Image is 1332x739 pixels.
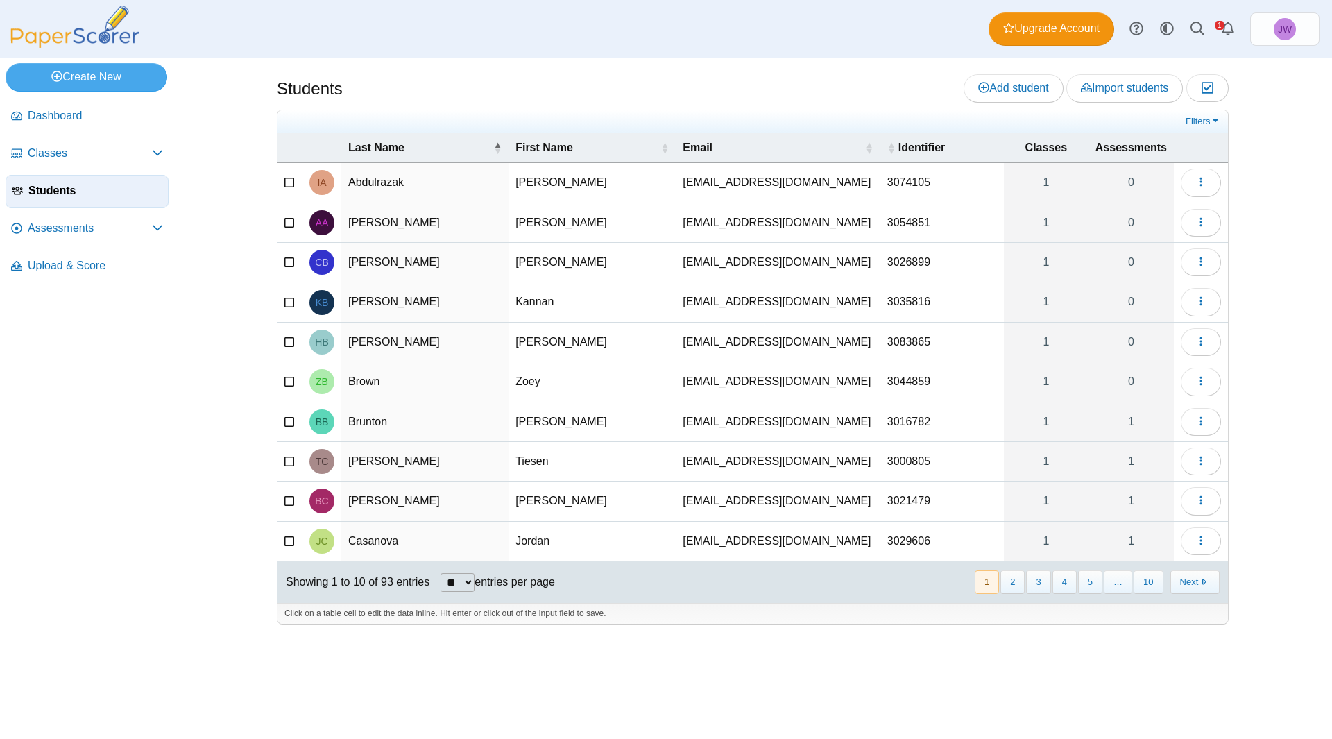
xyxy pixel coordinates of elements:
[341,163,509,203] td: Abdulrazak
[28,183,162,198] span: Students
[1088,282,1174,321] a: 0
[1004,163,1088,202] a: 1
[973,570,1220,593] nav: pagination
[6,100,169,133] a: Dashboard
[1004,362,1088,401] a: 1
[880,362,1004,402] td: 3044859
[277,603,1228,624] div: Click on a table cell to edit the data inline. Hit enter or click out of the input field to save.
[277,77,343,101] h1: Students
[676,323,880,362] td: [EMAIL_ADDRESS][DOMAIN_NAME]
[989,12,1114,46] a: Upgrade Account
[317,178,326,187] span: Isabella Abdulrazak
[1095,140,1167,155] span: Assessments
[316,417,329,427] span: Burke Brunton
[1078,570,1102,593] button: 5
[475,576,555,588] label: entries per page
[28,146,152,161] span: Classes
[28,258,163,273] span: Upload & Score
[316,457,329,466] span: Tiesen Calerich
[887,141,896,155] span: Identifier : Activate to sort
[1088,362,1174,401] a: 0
[676,402,880,442] td: [EMAIL_ADDRESS][DOMAIN_NAME]
[880,522,1004,561] td: 3029606
[348,140,490,155] span: Last Name
[509,442,676,482] td: Tiesen
[1088,482,1174,520] a: 1
[1250,12,1320,46] a: Joshua Williams
[341,203,509,243] td: [PERSON_NAME]
[509,522,676,561] td: Jordan
[1026,570,1050,593] button: 3
[1066,74,1183,102] a: Import students
[880,323,1004,362] td: 3083865
[964,74,1063,102] a: Add student
[1088,522,1174,561] a: 1
[509,282,676,322] td: Kannan
[341,442,509,482] td: [PERSON_NAME]
[1213,14,1243,44] a: Alerts
[6,212,169,246] a: Assessments
[28,108,163,124] span: Dashboard
[6,137,169,171] a: Classes
[315,337,328,347] span: Hannah Brovelli
[1088,203,1174,242] a: 0
[341,282,509,322] td: [PERSON_NAME]
[6,63,167,91] a: Create New
[1000,570,1025,593] button: 2
[676,522,880,561] td: [EMAIL_ADDRESS][DOMAIN_NAME]
[6,250,169,283] a: Upload & Score
[1004,323,1088,362] a: 1
[898,140,997,155] span: Identifier
[676,203,880,243] td: [EMAIL_ADDRESS][DOMAIN_NAME]
[880,163,1004,203] td: 3074105
[1088,243,1174,282] a: 0
[316,218,329,228] span: Ashlyn Archer
[676,243,880,282] td: [EMAIL_ADDRESS][DOMAIN_NAME]
[1182,114,1224,128] a: Filters
[509,402,676,442] td: [PERSON_NAME]
[1004,402,1088,441] a: 1
[1011,140,1082,155] span: Classes
[509,362,676,402] td: Zoey
[683,140,862,155] span: Email
[28,221,152,236] span: Assessments
[316,377,328,387] span: Zoey Brown
[1088,163,1174,202] a: 0
[880,442,1004,482] td: 3000805
[341,522,509,561] td: Casanova
[676,163,880,203] td: [EMAIL_ADDRESS][DOMAIN_NAME]
[880,203,1004,243] td: 3054851
[1004,482,1088,520] a: 1
[676,442,880,482] td: [EMAIL_ADDRESS][DOMAIN_NAME]
[277,561,429,603] div: Showing 1 to 10 of 93 entries
[316,536,327,546] span: Jordan Casanova
[676,282,880,322] td: [EMAIL_ADDRESS][DOMAIN_NAME]
[1274,18,1296,40] span: Joshua Williams
[975,570,999,593] button: 1
[341,362,509,402] td: Brown
[978,82,1048,94] span: Add student
[509,203,676,243] td: [PERSON_NAME]
[509,163,676,203] td: [PERSON_NAME]
[315,257,328,267] span: Cole Baughn
[880,402,1004,442] td: 3016782
[515,140,658,155] span: First Name
[676,482,880,521] td: [EMAIL_ADDRESS][DOMAIN_NAME]
[660,141,669,155] span: First Name : Activate to sort
[493,141,502,155] span: Last Name : Activate to invert sorting
[1004,442,1088,481] a: 1
[316,298,329,307] span: Kannan Boyer
[509,243,676,282] td: [PERSON_NAME]
[341,323,509,362] td: [PERSON_NAME]
[865,141,873,155] span: Email : Activate to sort
[1004,203,1088,242] a: 1
[1004,243,1088,282] a: 1
[1003,21,1100,36] span: Upgrade Account
[880,282,1004,322] td: 3035816
[1004,522,1088,561] a: 1
[6,38,144,50] a: PaperScorer
[1052,570,1077,593] button: 4
[341,482,509,521] td: [PERSON_NAME]
[880,482,1004,521] td: 3021479
[509,482,676,521] td: [PERSON_NAME]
